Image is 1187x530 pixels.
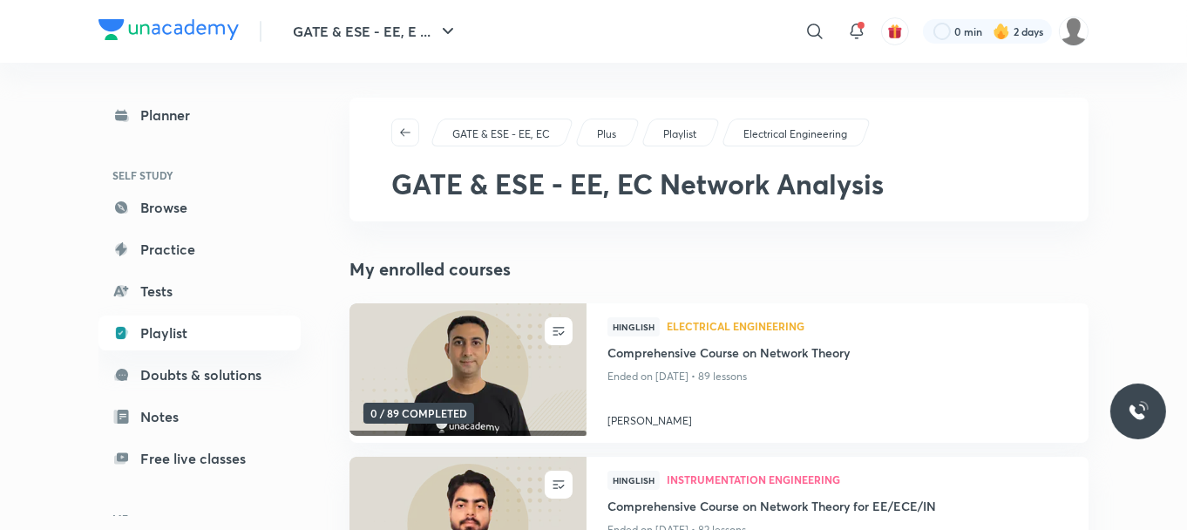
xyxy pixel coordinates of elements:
a: Doubts & solutions [98,357,301,392]
p: Electrical Engineering [743,126,847,142]
img: new-thumbnail [347,302,588,438]
img: streak [993,23,1010,40]
a: Playlist [661,126,700,142]
a: Company Logo [98,19,239,44]
p: Ended on [DATE] • 89 lessons [607,365,1068,388]
p: Plus [597,126,616,142]
a: Planner [98,98,301,132]
h6: SELF STUDY [98,160,301,190]
span: Electrical Engineering [667,321,1068,331]
span: 0 / 89 COMPLETED [363,403,474,424]
a: Notes [98,399,301,434]
img: Divyanshu [1059,17,1089,46]
a: Playlist [98,316,301,350]
h4: My enrolled courses [349,256,1089,282]
p: GATE & ESE - EE, EC [452,126,550,142]
span: Instrumentation Engineering [667,474,1068,485]
button: GATE & ESE - EE, E ... [282,14,469,49]
a: [PERSON_NAME] [607,406,1068,429]
a: Free live classes [98,441,301,476]
a: Electrical Engineering [741,126,851,142]
a: Comprehensive Course on Network Theory for EE/ECE/IN [607,497,1068,519]
p: Playlist [663,126,696,142]
span: GATE & ESE - EE, EC Network Analysis [391,165,884,202]
a: Tests [98,274,301,309]
img: avatar [887,24,903,39]
a: Electrical Engineering [667,321,1068,333]
a: Comprehensive Course on Network Theory [607,343,1068,365]
a: Browse [98,190,301,225]
a: new-thumbnail0 / 89 COMPLETED [349,303,587,443]
a: GATE & ESE - EE, EC [450,126,553,142]
button: avatar [881,17,909,45]
a: Practice [98,232,301,267]
img: Company Logo [98,19,239,40]
span: Hinglish [607,471,660,490]
span: Hinglish [607,317,660,336]
img: ttu [1128,401,1149,422]
a: Plus [594,126,620,142]
a: Instrumentation Engineering [667,474,1068,486]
